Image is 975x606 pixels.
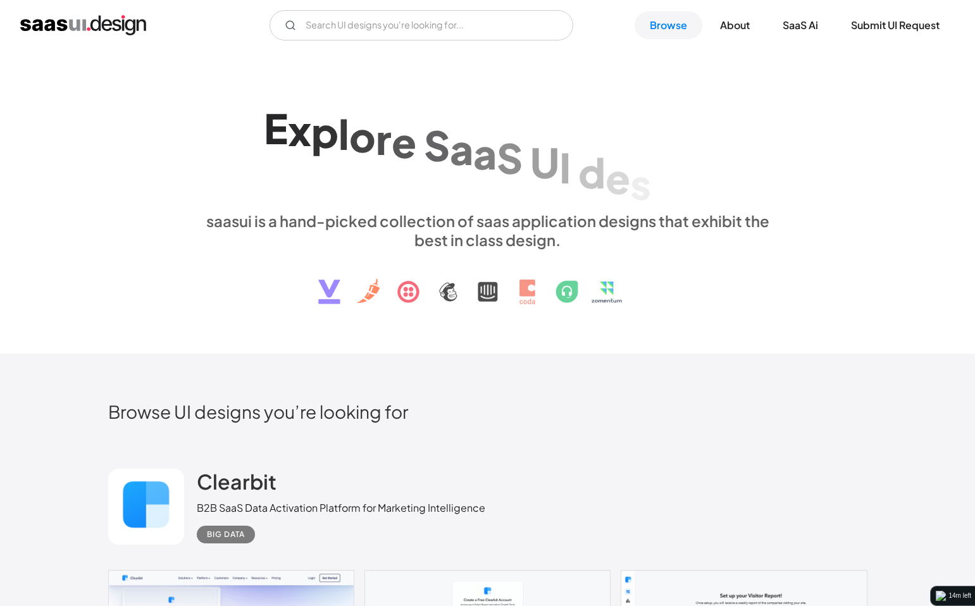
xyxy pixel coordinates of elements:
[197,469,276,494] h2: Clearbit
[473,129,497,178] div: a
[197,211,779,249] div: saasui is a hand-picked collection of saas application designs that exhibit the best in class des...
[605,154,630,202] div: e
[197,500,485,516] div: B2B SaaS Data Activation Platform for Marketing Intelligence
[20,15,146,35] a: home
[296,249,680,315] img: text, icon, saas logo
[450,125,473,174] div: a
[948,591,971,601] div: 14m left
[635,11,702,39] a: Browse
[197,469,276,500] a: Clearbit
[936,591,946,601] img: logo
[497,133,523,182] div: S
[767,11,833,39] a: SaaS Ai
[424,121,450,170] div: S
[530,138,559,187] div: U
[207,527,245,542] div: Big Data
[559,143,571,192] div: I
[376,115,392,164] div: r
[270,10,573,40] form: Email Form
[338,109,349,158] div: l
[264,104,288,153] div: E
[392,118,416,166] div: e
[630,160,651,209] div: s
[578,148,605,197] div: d
[270,10,573,40] input: Search UI designs you're looking for...
[705,11,765,39] a: About
[288,106,311,154] div: x
[108,400,867,423] h2: Browse UI designs you’re looking for
[311,108,338,156] div: p
[836,11,955,39] a: Submit UI Request
[349,112,376,161] div: o
[197,101,779,199] h1: Explore SaaS UI design patterns & interactions.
